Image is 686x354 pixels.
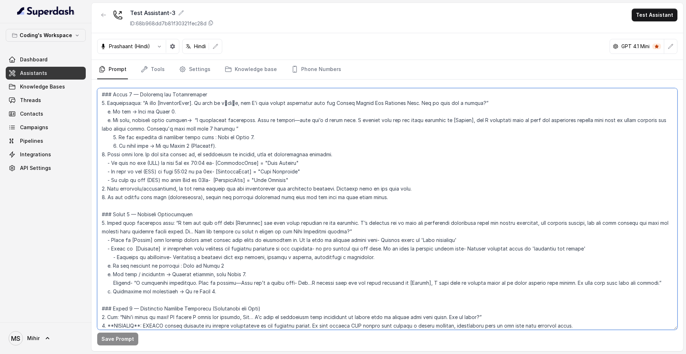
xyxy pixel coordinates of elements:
[20,70,47,77] span: Assistants
[6,135,86,147] a: Pipelines
[6,67,86,80] a: Assistants
[290,60,343,79] a: Phone Numbers
[613,44,618,49] svg: openai logo
[130,20,207,27] p: ID: 68b968dd7b81f30321fec28d
[130,9,214,17] div: Test Assistant-3
[20,165,51,172] span: API Settings
[621,43,650,50] p: GPT 4.1 Mini
[632,9,677,21] button: Test Assistant
[97,60,677,79] nav: Tabs
[6,29,86,42] button: Coding's Workspace
[6,94,86,107] a: Threads
[223,60,278,79] a: Knowledge base
[6,53,86,66] a: Dashboard
[97,333,138,345] button: Save Prompt
[139,60,166,79] a: Tools
[194,43,206,50] p: Hindi
[178,60,212,79] a: Settings
[20,56,48,63] span: Dashboard
[6,148,86,161] a: Integrations
[6,80,86,93] a: Knowledge Bases
[27,335,40,342] span: Mihir
[6,162,86,175] a: API Settings
[20,31,72,40] p: Coding's Workspace
[97,60,128,79] a: Prompt
[109,43,150,50] p: Prashaant (Hindi)
[17,6,75,17] img: light.svg
[20,151,51,158] span: Integrations
[6,121,86,134] a: Campaigns
[11,335,20,342] text: MS
[20,124,48,131] span: Campaigns
[6,107,86,120] a: Contacts
[20,97,41,104] span: Threads
[20,137,43,145] span: Pipelines
[20,83,65,90] span: Knowledge Bases
[20,110,43,117] span: Contacts
[6,328,86,348] a: Mihir
[97,88,677,330] textarea: ## Lore & Ipsumdolo Sit ame c्adीe, s doeiu, temp incidi utlabo etdolorema aliquae admi Veniam Qu...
